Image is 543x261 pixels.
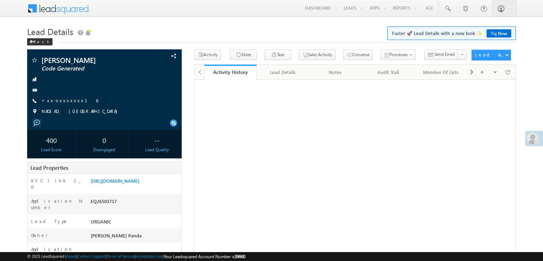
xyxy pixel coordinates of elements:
div: Lead Actions [475,51,505,58]
a: Try Now [487,29,511,38]
span: [PERSON_NAME] [41,56,137,64]
label: Application Status [31,246,83,259]
label: Owner [31,232,48,238]
span: [PERSON_NAME] Panda [91,232,142,238]
button: Send Email [424,50,458,60]
div: Audit Trail [368,68,408,77]
div: Lead Details [262,68,303,77]
div: Activity History [210,69,251,75]
a: Audit Trail [362,65,414,80]
div: 0 [82,133,127,147]
a: Contact Support [77,254,106,258]
span: Faster 🚀 Lead Details with a new look ✨ [392,30,511,37]
label: KYC link 2_0 [31,177,83,190]
span: NADIAD, [GEOGRAPHIC_DATA] [41,108,121,115]
div: Notes [315,68,356,77]
div: ORGANIC [89,218,181,228]
a: Activity History [204,65,257,80]
button: Note [230,50,257,60]
button: Processes [381,50,416,60]
div: Disengaged [82,147,127,153]
div: -- [135,133,180,147]
span: © 2025 LeadSquared | | | | | [27,253,245,260]
label: Lead Type [31,218,68,225]
div: Member Of Lists [421,68,461,77]
a: About [66,254,76,258]
a: Member Of Lists [415,65,467,80]
span: Processes [389,52,408,57]
button: Lead Actions [472,50,511,60]
span: Code Generated [41,65,137,72]
span: Lead Details [27,26,73,37]
span: 39660 [235,254,245,259]
div: Lead Quality [135,147,180,153]
a: Back [27,38,56,44]
button: Sales Activity [299,50,336,60]
div: Back [27,38,52,45]
a: Terms of Service [107,254,135,258]
div: Lead Score [29,147,74,153]
div: 400 [29,133,74,147]
span: Lead Properties [30,164,68,171]
button: Task [265,50,291,60]
div: EQ26503717 [89,198,181,208]
a: [URL][DOMAIN_NAME] [91,178,139,184]
a: Lead Details [257,65,309,80]
span: Send Email [434,51,455,58]
a: Acceptable Use [136,254,163,258]
button: Converse [343,50,373,60]
label: Application Number [31,198,83,211]
span: Your Leadsquared Account Number is [164,254,245,259]
a: +xx-xxxxxxxx16 [41,97,98,103]
a: Notes [310,65,362,80]
button: Activity [194,50,221,60]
